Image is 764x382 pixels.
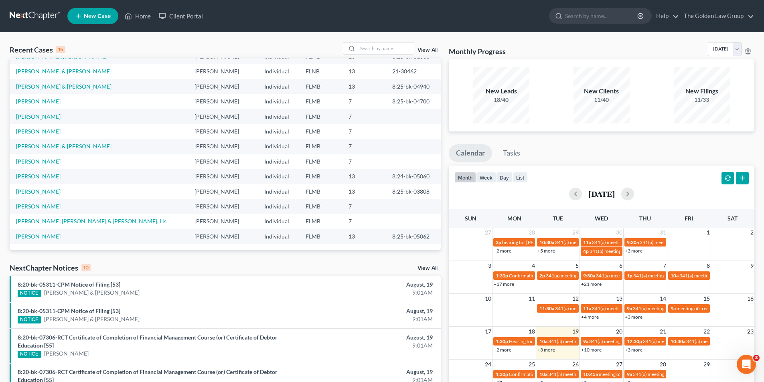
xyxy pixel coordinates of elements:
a: Client Portal [155,9,207,23]
span: 341(a) meeting for [PERSON_NAME] [640,239,717,245]
span: 6 [618,261,623,271]
a: [PERSON_NAME] [16,98,61,105]
span: 3 [487,261,492,271]
td: [PERSON_NAME] [188,94,258,109]
span: 341(a) meeting for [PERSON_NAME] [546,273,623,279]
div: 18/40 [473,96,529,104]
div: August, 19 [300,333,433,342]
a: [PERSON_NAME] [PERSON_NAME] & [PERSON_NAME], Lis [16,218,166,224]
span: 341(a) meeting for [PERSON_NAME] & [PERSON_NAME] [555,305,675,311]
a: [PERSON_NAME] & [PERSON_NAME] [16,68,111,75]
a: +3 more [625,314,642,320]
td: [PERSON_NAME] [188,184,258,199]
span: 11a [583,239,591,245]
div: 11/40 [574,96,630,104]
span: 21 [659,327,667,336]
div: NextChapter Notices [10,263,91,273]
span: 11 [528,294,536,303]
h3: Monthly Progress [449,46,506,56]
span: 341(a) meeting for [PERSON_NAME] [686,338,764,344]
span: 9a [583,338,588,344]
td: [PERSON_NAME] [188,199,258,214]
span: 341(a) meeting for [PERSON_NAME] [679,273,757,279]
div: Recent Cases [10,45,65,55]
span: 25 [528,360,536,369]
span: 5 [575,261,580,271]
span: 14 [659,294,667,303]
span: New Case [84,13,111,19]
span: 15 [703,294,711,303]
span: 2p [539,273,545,279]
td: Individual [258,154,299,169]
td: Individual [258,214,299,229]
td: [PERSON_NAME] [188,229,258,244]
a: [PERSON_NAME] & [PERSON_NAME] [44,289,140,297]
span: 31 [659,228,667,237]
td: FLMB [299,169,342,184]
a: [PERSON_NAME] [16,128,61,135]
td: FLNB [299,64,342,79]
td: [PERSON_NAME] [188,139,258,154]
a: +3 more [537,347,555,353]
a: [PERSON_NAME] [16,158,61,165]
td: Individual [258,199,299,214]
span: 26 [571,360,580,369]
td: 21-30462 [386,64,441,79]
span: 341(a) meeting for [PERSON_NAME] & [PERSON_NAME] [633,371,753,377]
a: View All [417,265,438,271]
span: 9:30a [627,239,639,245]
span: 16 [746,294,754,303]
td: Individual [258,169,299,184]
span: 2 [750,228,754,237]
span: 10:30a [539,239,554,245]
td: 7 [342,124,386,139]
button: day [496,172,513,183]
button: month [454,172,476,183]
span: 341(a) meeting for [PERSON_NAME] [555,239,632,245]
span: 1 [706,228,711,237]
span: 17 [484,327,492,336]
span: 12:30p [627,338,642,344]
span: 19 [571,327,580,336]
a: [PERSON_NAME], [PERSON_NAME] [16,53,107,60]
td: [PERSON_NAME] [188,124,258,139]
span: 10:45a [583,371,598,377]
td: Individual [258,109,299,124]
span: meeting of creditors for [PERSON_NAME] [599,371,687,377]
td: FLMB [299,154,342,169]
span: 10:30a [671,338,685,344]
span: 20 [615,327,623,336]
span: 341(a) meeting for [PERSON_NAME] & [PERSON_NAME] [592,239,712,245]
a: [PERSON_NAME] & [PERSON_NAME] [16,83,111,90]
span: 24 [484,360,492,369]
td: 7 [342,139,386,154]
td: [PERSON_NAME] [188,79,258,94]
span: Confirmation hearing for [PERSON_NAME] & [PERSON_NAME] [509,371,642,377]
td: [PERSON_NAME] [188,169,258,184]
td: 13 [342,64,386,79]
td: 7 [342,154,386,169]
span: 1:30p [496,371,508,377]
span: 29 [571,228,580,237]
td: [PERSON_NAME] [188,64,258,79]
span: 341(a) meeting for [PERSON_NAME] & [PERSON_NAME] [633,273,753,279]
td: Individual [258,229,299,244]
span: 341(a) meeting for [PERSON_NAME] [643,338,720,344]
span: 28 [528,228,536,237]
a: Tasks [496,144,527,162]
span: 18 [528,327,536,336]
iframe: Intercom live chat [737,355,756,374]
div: 9:01AM [300,289,433,297]
td: FLMB [299,79,342,94]
div: August, 19 [300,368,433,376]
td: 7 [342,109,386,124]
td: FLMB [299,94,342,109]
td: [PERSON_NAME] [188,154,258,169]
span: 1:30p [496,338,508,344]
a: 8:20-bk-07306-RCT Certificate of Completion of Financial Management Course (or) Certificate of De... [18,334,278,349]
span: 4 [531,261,536,271]
span: 9a [671,305,676,311]
span: 341(a) meeting for [PERSON_NAME] & [PERSON_NAME] [548,371,668,377]
span: Thu [639,215,651,222]
span: hearing for [PERSON_NAME] [502,239,564,245]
